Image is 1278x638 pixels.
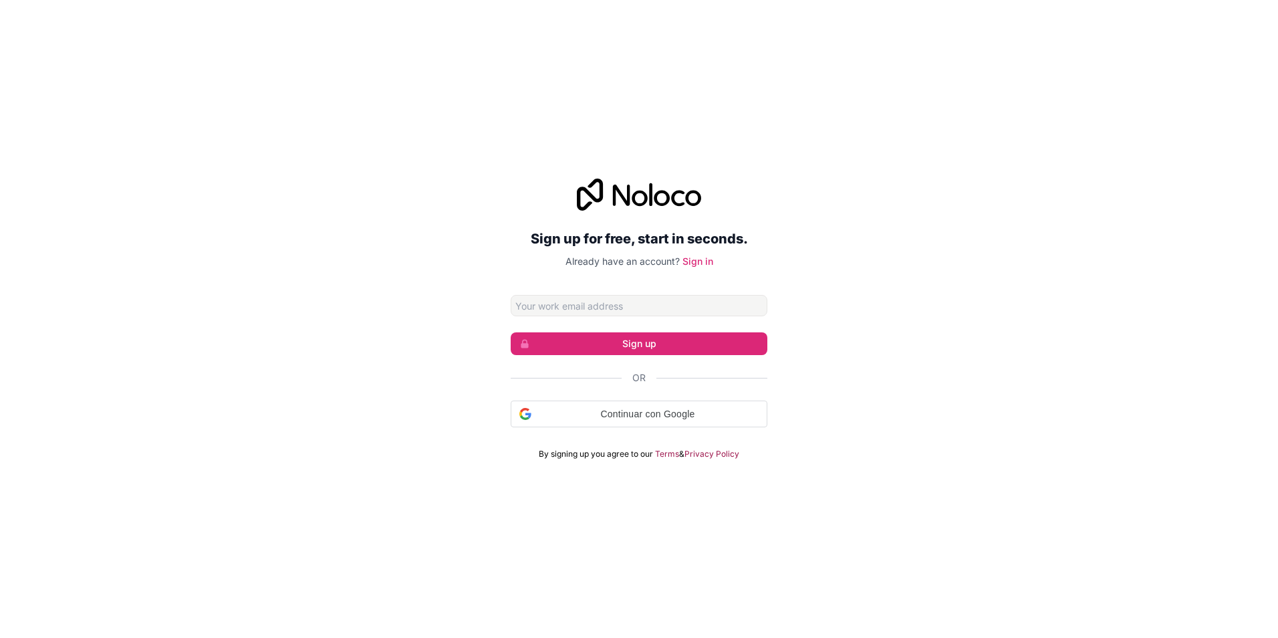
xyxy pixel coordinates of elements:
[682,255,713,267] a: Sign in
[511,227,767,251] h2: Sign up for free, start in seconds.
[632,371,646,385] span: Or
[679,449,684,459] span: &
[511,295,767,316] input: Email address
[511,401,767,427] div: Continuar con Google
[684,449,739,459] a: Privacy Policy
[539,449,653,459] span: By signing up you agree to our
[537,407,759,421] span: Continuar con Google
[511,332,767,355] button: Sign up
[655,449,679,459] a: Terms
[565,255,680,267] span: Already have an account?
